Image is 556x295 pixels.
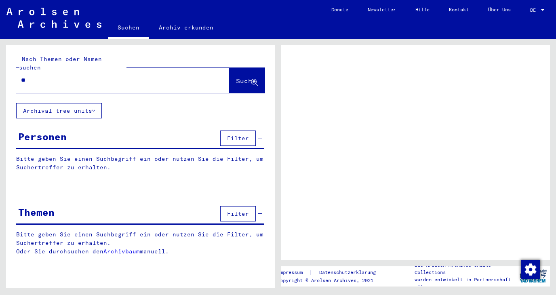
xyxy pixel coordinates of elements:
[16,230,265,256] p: Bitte geben Sie einen Suchbegriff ein oder nutzen Sie die Filter, um Suchertreffer zu erhalten. O...
[277,277,385,284] p: Copyright © Arolsen Archives, 2021
[16,155,264,172] p: Bitte geben Sie einen Suchbegriff ein oder nutzen Sie die Filter, um Suchertreffer zu erhalten.
[149,18,223,37] a: Archiv erkunden
[415,261,516,276] p: Die Arolsen Archives Online-Collections
[220,206,256,221] button: Filter
[103,248,140,255] a: Archivbaum
[277,268,309,277] a: Impressum
[19,55,102,71] mat-label: Nach Themen oder Namen suchen
[530,7,539,13] span: DE
[18,129,67,144] div: Personen
[227,210,249,217] span: Filter
[229,68,265,93] button: Suche
[518,266,548,286] img: yv_logo.png
[220,131,256,146] button: Filter
[6,8,101,28] img: Arolsen_neg.svg
[236,77,256,85] span: Suche
[521,260,540,279] img: Zustimmung ändern
[313,268,385,277] a: Datenschutzerklärung
[108,18,149,39] a: Suchen
[520,259,540,279] div: Zustimmung ändern
[18,205,55,219] div: Themen
[415,276,516,291] p: wurden entwickelt in Partnerschaft mit
[16,103,102,118] button: Archival tree units
[227,135,249,142] span: Filter
[277,268,385,277] div: |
